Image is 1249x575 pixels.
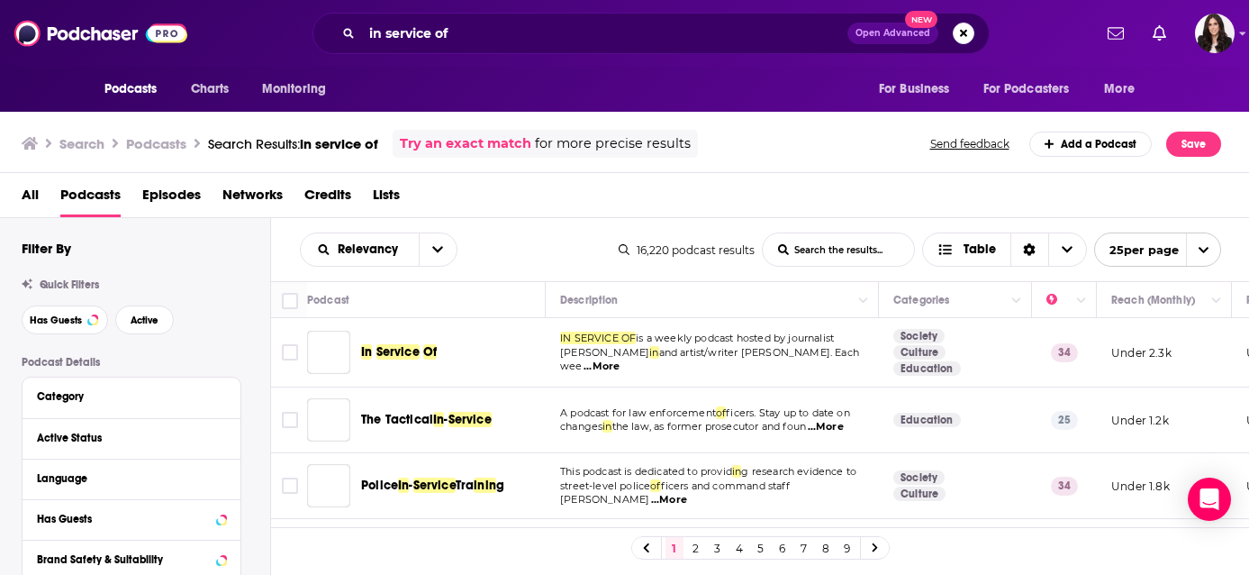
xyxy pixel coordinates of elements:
[338,243,404,256] span: Relevancy
[37,390,214,403] div: Category
[817,537,835,559] a: 8
[560,479,650,492] span: street-level police
[40,278,99,291] span: Quick Filters
[1071,290,1092,312] button: Column Actions
[409,478,412,493] span: -
[398,478,409,493] span: In
[433,412,444,427] span: In
[282,412,298,428] span: Toggle select row
[1188,478,1231,521] div: Open Intercom Messenger
[853,290,874,312] button: Column Actions
[474,478,496,493] span: inin
[37,548,226,570] button: Brand Safety & Suitability
[361,343,437,361] a: InServiceOf
[560,332,636,344] span: IN SERVICE OF
[413,478,456,493] span: Service
[972,72,1096,106] button: open menu
[925,136,1015,151] button: Send feedback
[855,29,930,38] span: Open Advanced
[1104,77,1135,102] span: More
[60,180,121,217] a: Podcasts
[838,537,856,559] a: 9
[1111,413,1169,428] p: Under 1.2k
[709,537,727,559] a: 3
[893,470,945,485] a: Society
[1091,72,1157,106] button: open menu
[301,243,419,256] button: open menu
[808,420,844,434] span: ...More
[142,180,201,217] span: Episodes
[619,243,755,257] div: 16,220 podcast results
[262,77,326,102] span: Monitoring
[1051,477,1078,495] p: 34
[307,398,350,442] a: The Tactical In-Service
[1111,345,1172,361] p: Under 2.3k
[496,478,504,493] span: g
[361,478,398,493] span: Police
[59,135,104,152] h3: Search
[448,412,492,427] span: Service
[22,180,39,217] a: All
[400,133,531,154] a: Try an exact match
[636,332,834,344] span: is a weekly podcast hosted by journalist
[307,331,350,374] a: In Service Of
[37,472,214,485] div: Language
[304,180,351,217] a: Credits
[37,467,226,489] button: Language
[687,537,705,559] a: 2
[726,406,849,419] span: ficers. Stay up to date on
[1195,14,1235,53] span: Logged in as RebeccaShapiro
[584,360,620,374] span: ...More
[1111,479,1170,494] p: Under 1.8k
[456,478,475,493] span: Tra
[795,537,813,559] a: 7
[312,13,990,54] div: Search podcasts, credits, & more...
[893,329,945,343] a: Society
[362,19,847,48] input: Search podcasts, credits, & more...
[602,420,611,433] span: in
[560,406,716,419] span: A podcast for law enforcement
[37,426,226,449] button: Active Status
[1111,289,1195,311] div: Reach (Monthly)
[37,513,211,525] div: Has Guests
[222,180,283,217] a: Networks
[14,16,187,50] a: Podchaser - Follow, Share and Rate Podcasts
[22,356,241,369] p: Podcast Details
[104,77,158,102] span: Podcasts
[560,479,790,507] span: ficers and command staff [PERSON_NAME]
[300,233,457,267] h2: Choose List sort
[730,537,748,559] a: 4
[307,289,349,311] div: Podcast
[716,406,726,419] span: of
[282,344,298,361] span: Toggle select row
[126,135,186,152] h3: Podcasts
[37,432,214,444] div: Active Status
[208,135,378,152] a: Search Results:in service of
[307,464,350,507] a: Police In-Service Training
[131,315,158,325] span: Active
[560,465,732,478] span: This podcast is dedicated to provid
[191,77,230,102] span: Charts
[361,344,372,360] span: In
[249,72,349,106] button: open menu
[866,72,973,106] button: open menu
[893,289,949,311] div: Categories
[732,465,741,478] span: in
[879,77,950,102] span: For Business
[893,413,961,427] a: Education
[1029,132,1153,157] a: Add a Podcast
[1010,233,1048,266] div: Sort Direction
[893,361,961,376] a: Education
[922,233,1087,267] button: Choose View
[22,240,71,257] h2: Filter By
[1051,343,1078,361] p: 34
[282,478,298,494] span: Toggle select row
[560,420,602,433] span: changes
[983,77,1070,102] span: For Podcasters
[1166,132,1221,157] button: Save
[444,412,448,427] span: -
[535,133,691,154] span: for more precise results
